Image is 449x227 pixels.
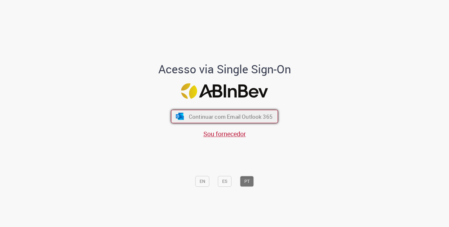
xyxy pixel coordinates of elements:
button: EN [195,176,209,187]
img: ícone Azure/Microsoft 360 [175,113,184,120]
a: Sou fornecedor [203,130,246,138]
button: ícone Azure/Microsoft 360 Continuar com Email Outlook 365 [171,110,278,123]
h1: Acesso via Single Sign-On [136,63,313,76]
button: PT [240,176,254,187]
img: Logo ABInBev [181,83,268,99]
button: ES [218,176,232,187]
span: Continuar com Email Outlook 365 [189,113,273,120]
